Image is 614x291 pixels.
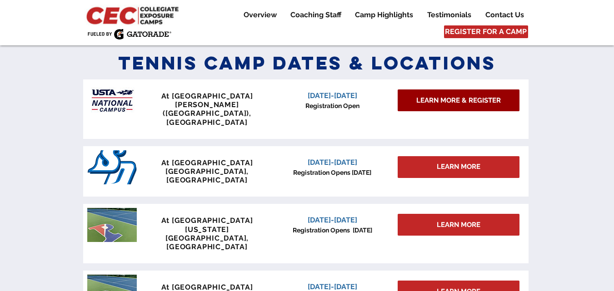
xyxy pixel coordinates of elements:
[85,5,183,25] img: CEC Logo Primary_edited.jpg
[161,92,253,100] span: At [GEOGRAPHIC_DATA]
[423,10,476,20] p: Testimonials
[308,282,357,291] span: [DATE]-[DATE]
[308,158,357,167] span: [DATE]-[DATE]
[479,10,530,20] a: Contact Us
[398,156,519,178] div: LEARN MORE
[239,10,281,20] p: Overview
[437,162,480,172] span: LEARN MORE
[437,220,480,230] span: LEARN MORE
[163,100,251,126] span: [PERSON_NAME] ([GEOGRAPHIC_DATA]), [GEOGRAPHIC_DATA]
[286,10,346,20] p: Coaching Staff
[293,169,371,176] span: Registration Opens [DATE]
[444,25,528,38] a: REGISTER FOR A CAMP
[308,216,357,224] span: [DATE]-[DATE]
[165,234,249,251] span: [GEOGRAPHIC_DATA], [GEOGRAPHIC_DATA]
[398,214,519,236] a: LEARN MORE
[398,89,519,111] a: LEARN MORE & REGISTER
[87,208,137,242] img: penn tennis courts with logo.jpeg
[445,27,527,37] span: REGISTER FOR A CAMP
[161,216,253,233] span: At [GEOGRAPHIC_DATA][US_STATE]
[165,167,249,184] span: [GEOGRAPHIC_DATA], [GEOGRAPHIC_DATA]
[481,10,529,20] p: Contact Us
[230,10,530,20] nav: Site
[420,10,478,20] a: Testimonials
[118,51,496,74] span: Tennis Camp Dates & Locations
[87,29,171,39] img: Fueled by Gatorade.png
[416,96,501,105] span: LEARN MORE & REGISTER
[161,158,253,167] span: At [GEOGRAPHIC_DATA]
[293,227,372,234] span: Registration Opens [DATE]
[348,10,420,20] a: Camp Highlights
[350,10,418,20] p: Camp Highlights
[237,10,283,20] a: Overview
[87,150,137,184] img: San_Diego_Toreros_logo.png
[305,102,359,109] span: Registration Open
[284,10,348,20] a: Coaching Staff
[308,91,357,100] span: [DATE]-[DATE]
[87,84,137,118] img: USTA Campus image_edited.jpg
